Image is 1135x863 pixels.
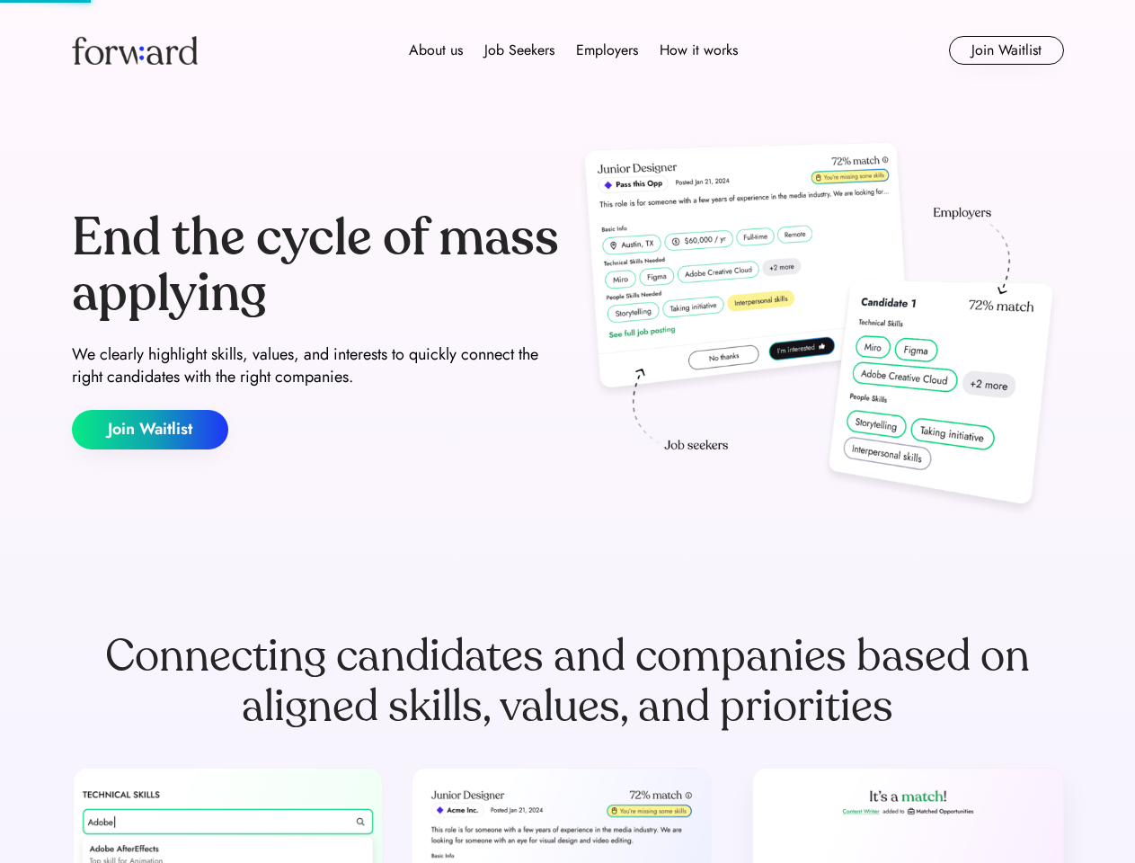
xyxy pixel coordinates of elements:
div: We clearly highlight skills, values, and interests to quickly connect the right candidates with t... [72,343,561,388]
div: Job Seekers [484,40,554,61]
div: End the cycle of mass applying [72,210,561,321]
div: How it works [660,40,738,61]
div: Connecting candidates and companies based on aligned skills, values, and priorities [72,631,1064,732]
div: About us [409,40,463,61]
img: hero-image.png [575,137,1064,523]
img: Forward logo [72,36,198,65]
button: Join Waitlist [949,36,1064,65]
button: Join Waitlist [72,410,228,449]
div: Employers [576,40,638,61]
